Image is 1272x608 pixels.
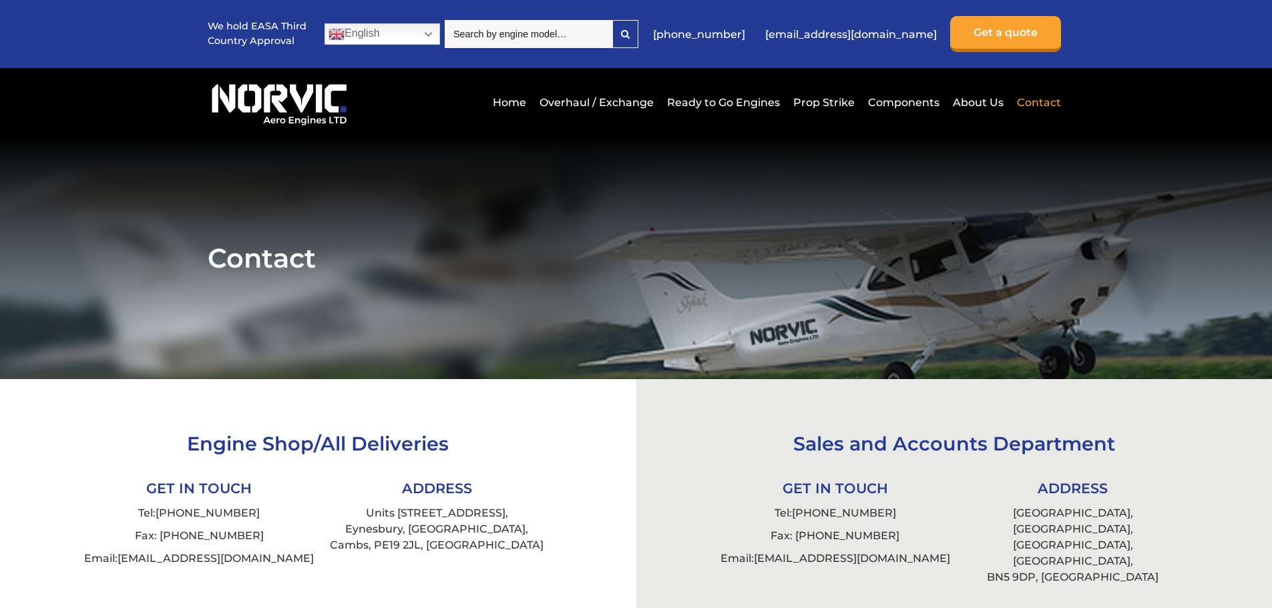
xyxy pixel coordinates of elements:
h3: Engine Shop/All Deliveries [80,432,556,455]
a: Home [489,86,529,119]
input: Search by engine model… [445,20,612,48]
a: Prop Strike [790,86,858,119]
li: Fax: [PHONE_NUMBER] [716,525,954,547]
li: Tel: [716,502,954,525]
a: Overhaul / Exchange [536,86,657,119]
a: [EMAIL_ADDRESS][DOMAIN_NAME] [759,18,943,51]
li: Tel: [80,502,318,525]
a: [EMAIL_ADDRESS][DOMAIN_NAME] [118,552,314,565]
li: Units [STREET_ADDRESS], Eynesbury, [GEOGRAPHIC_DATA], Cambs, PE19 2JL, [GEOGRAPHIC_DATA] [318,502,556,557]
li: [GEOGRAPHIC_DATA], [GEOGRAPHIC_DATA], [GEOGRAPHIC_DATA], [GEOGRAPHIC_DATA], BN5 9DP, [GEOGRAPHIC_... [954,502,1192,589]
li: ADDRESS [318,475,556,502]
li: GET IN TOUCH [716,475,954,502]
a: Get a quote [950,16,1061,52]
p: We hold EASA Third Country Approval [208,19,308,48]
a: [PHONE_NUMBER] [792,507,896,519]
a: English [325,23,440,45]
li: ADDRESS [954,475,1192,502]
h1: Contact [208,242,1064,274]
a: [PHONE_NUMBER] [646,18,752,51]
a: About Us [949,86,1007,119]
li: Email: [80,547,318,570]
li: GET IN TOUCH [80,475,318,502]
li: Fax: [PHONE_NUMBER] [80,525,318,547]
img: en [329,26,345,42]
img: Norvic Aero Engines logo [208,78,351,126]
h3: Sales and Accounts Department [716,432,1192,455]
a: Contact [1014,86,1061,119]
a: Components [865,86,943,119]
li: Email: [716,547,954,570]
a: [PHONE_NUMBER] [156,507,260,519]
a: [EMAIL_ADDRESS][DOMAIN_NAME] [754,552,950,565]
a: Ready to Go Engines [664,86,783,119]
